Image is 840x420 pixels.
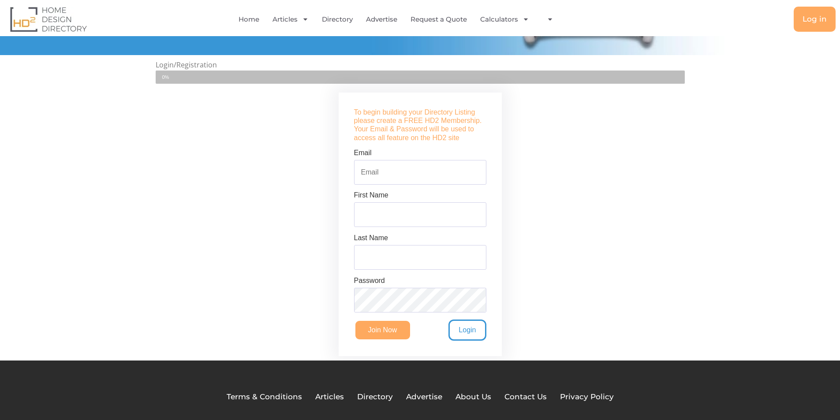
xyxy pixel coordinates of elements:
a: Articles [315,391,344,403]
span: Login/Registration [156,60,217,70]
a: Calculators [480,9,529,30]
label: Email [354,149,372,156]
a: Advertise [366,9,397,30]
a: Articles [273,9,309,30]
a: Request a Quote [411,9,467,30]
span: 0% [162,71,176,84]
a: About Us [455,391,491,403]
a: Contact Us [504,391,547,403]
label: Last Name [354,234,388,242]
a: Directory [322,9,353,30]
a: Login [448,320,486,341]
nav: Menu [171,9,628,30]
a: Log in [794,7,836,32]
a: Home [239,9,259,30]
label: Password [354,277,385,284]
h4: To begin building your Directory Listing please create a FREE HD2 Membership. Your Email & Passwo... [354,108,486,142]
input: Email [354,160,486,185]
input: Join Now [354,320,411,341]
a: Privacy Policy [560,391,614,403]
a: Advertise [406,391,442,403]
a: Terms & Conditions [227,391,302,403]
span: Log in [803,15,827,23]
label: First Name [354,192,388,199]
a: Directory [357,391,393,403]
